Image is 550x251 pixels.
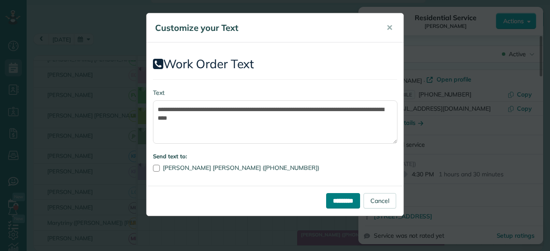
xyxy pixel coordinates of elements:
[153,88,397,97] label: Text
[163,164,319,172] span: [PERSON_NAME] [PERSON_NAME] ([PHONE_NUMBER])
[153,153,187,160] strong: Send text to:
[386,23,393,33] span: ✕
[155,22,374,34] h5: Customize your Text
[153,57,397,71] h2: Work Order Text
[364,193,396,209] a: Cancel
